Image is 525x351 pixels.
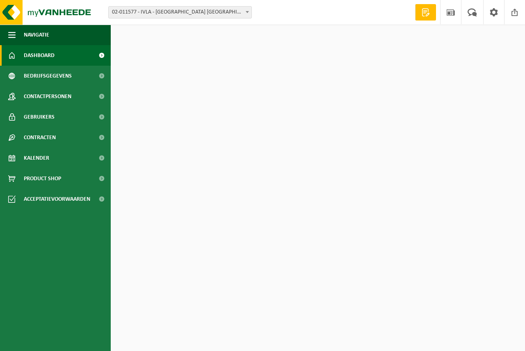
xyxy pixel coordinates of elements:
span: Dashboard [24,45,55,66]
span: Gebruikers [24,107,55,127]
span: Contactpersonen [24,86,71,107]
span: Contracten [24,127,56,148]
span: 02-011577 - IVLA - CP OUDENAARDE - 9700 OUDENAARDE, LEEBEEKSTRAAT 10 [108,6,252,18]
span: Navigatie [24,25,49,45]
span: Acceptatievoorwaarden [24,189,90,209]
span: Kalender [24,148,49,168]
span: Product Shop [24,168,61,189]
span: 02-011577 - IVLA - CP OUDENAARDE - 9700 OUDENAARDE, LEEBEEKSTRAAT 10 [109,7,251,18]
span: Bedrijfsgegevens [24,66,72,86]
